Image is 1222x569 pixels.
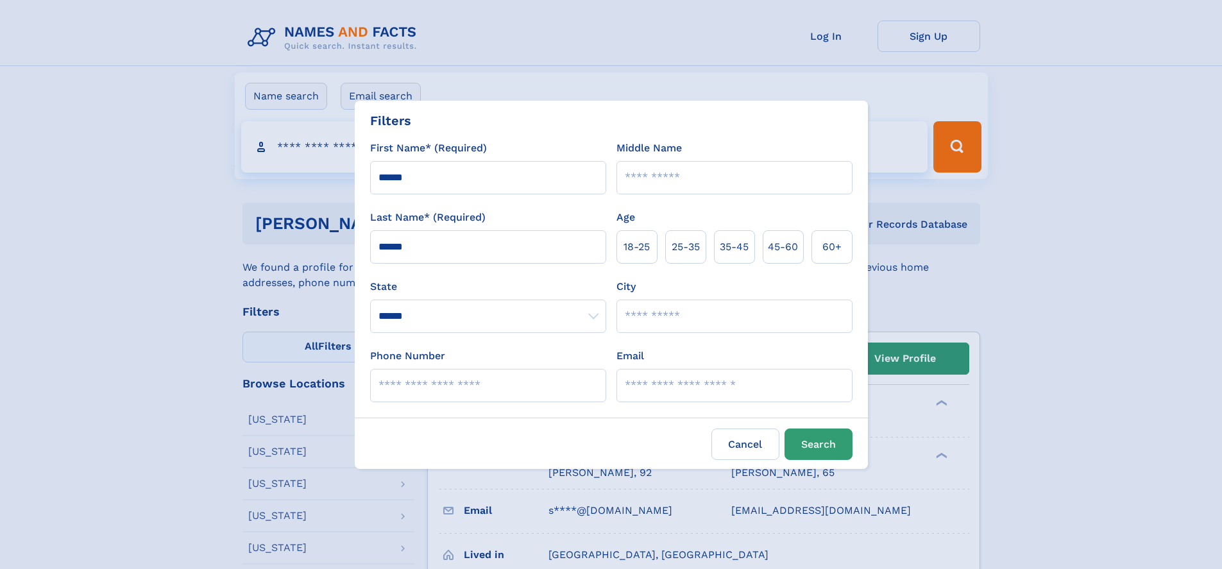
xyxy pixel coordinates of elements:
label: First Name* (Required) [370,140,487,156]
span: 25‑35 [672,239,700,255]
label: Email [616,348,644,364]
label: Phone Number [370,348,445,364]
span: 45‑60 [768,239,798,255]
span: 60+ [822,239,842,255]
label: Cancel [711,429,779,460]
div: Filters [370,111,411,130]
label: State [370,279,606,294]
label: City [616,279,636,294]
span: 35‑45 [720,239,749,255]
button: Search [785,429,853,460]
label: Age [616,210,635,225]
label: Middle Name [616,140,682,156]
label: Last Name* (Required) [370,210,486,225]
span: 18‑25 [624,239,650,255]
